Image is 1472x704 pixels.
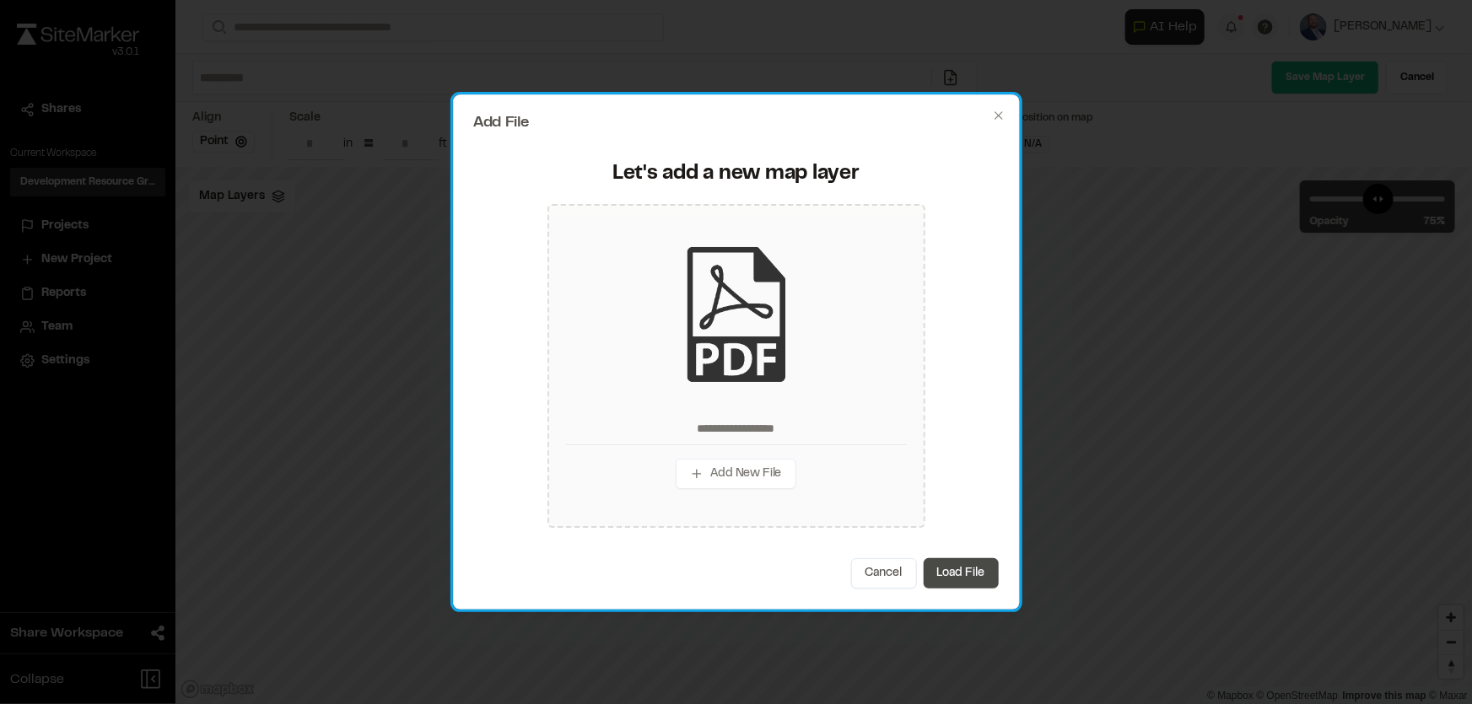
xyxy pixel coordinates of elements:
[676,459,795,489] button: Add New File
[547,204,925,528] div: Add New File
[669,247,804,382] img: pdf_black_icon.png
[924,558,999,588] button: Load File
[484,161,989,188] div: Let's add a new map layer
[474,116,999,131] h2: Add File
[851,558,917,588] button: Cancel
